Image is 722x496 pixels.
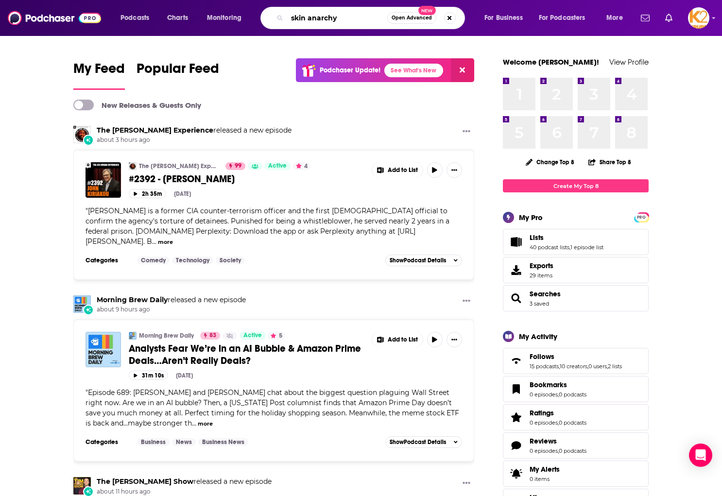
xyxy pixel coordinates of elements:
[8,9,101,27] img: Podchaser - Follow, Share and Rate Podcasts
[530,352,622,361] a: Follows
[459,295,474,308] button: Show More Button
[503,348,649,374] span: Follows
[447,332,462,347] button: Show More Button
[137,60,219,90] a: Popular Feed
[530,380,567,389] span: Bookmarks
[86,162,121,198] a: #2392 - John Kiriakou
[73,126,91,143] img: The Joe Rogan Experience
[661,10,676,26] a: Show notifications dropdown
[503,57,599,67] a: Welcome [PERSON_NAME]!
[459,126,474,138] button: Show More Button
[636,214,647,221] span: PRO
[372,162,423,178] button: Show More Button
[588,363,607,370] a: 0 users
[530,363,559,370] a: 15 podcasts
[137,438,170,446] a: Business
[287,10,387,26] input: Search podcasts, credits, & more...
[73,295,91,313] a: Morning Brew Daily
[83,305,94,315] div: New Episode
[388,336,418,343] span: Add to List
[86,438,129,446] h3: Categories
[372,332,423,347] button: Show More Button
[172,438,196,446] a: News
[530,465,560,474] span: My Alerts
[209,331,216,341] span: 83
[384,64,443,77] a: See What's New
[392,16,432,20] span: Open Advanced
[86,332,121,367] a: Analysts Fear We’re in an AI Bubble & Amazon Prime Deals…Aren’t Really Deals?
[503,179,649,192] a: Create My Top 8
[606,11,623,25] span: More
[559,419,586,426] a: 0 podcasts
[530,380,586,389] a: Bookmarks
[97,136,292,144] span: about 3 hours ago
[519,213,543,222] div: My Pro
[636,213,647,221] a: PRO
[530,233,544,242] span: Lists
[637,10,653,26] a: Show notifications dropdown
[503,432,649,459] span: Reviews
[530,290,561,298] a: Searches
[167,11,188,25] span: Charts
[530,476,560,482] span: 0 items
[503,461,649,487] a: My Alerts
[225,162,245,170] a: 99
[530,437,586,445] a: Reviews
[530,409,554,417] span: Ratings
[484,11,523,25] span: For Business
[506,235,526,249] a: Lists
[139,162,219,170] a: The [PERSON_NAME] Experience
[139,332,194,340] a: Morning Brew Daily
[152,237,156,246] span: ...
[530,419,558,426] a: 0 episodes
[129,342,365,367] a: Analysts Fear We’re in an AI Bubble & Amazon Prime Deals…Aren’t Really Deals?
[558,391,559,398] span: ,
[86,206,449,246] span: "
[418,6,436,15] span: New
[503,229,649,255] span: Lists
[73,477,91,495] img: The Tim Ferriss Show
[97,126,292,135] h3: released a new episode
[268,332,285,340] button: 5
[83,135,94,145] div: New Episode
[129,332,137,340] img: Morning Brew Daily
[73,60,125,90] a: My Feed
[97,488,272,496] span: about 11 hours ago
[268,161,287,171] span: Active
[688,7,709,29] img: User Profile
[506,467,526,480] span: My Alerts
[559,391,586,398] a: 0 podcasts
[520,156,580,168] button: Change Top 8
[503,404,649,430] span: Ratings
[559,363,560,370] span: ,
[609,57,649,67] a: View Profile
[607,363,608,370] span: ,
[129,371,168,380] button: 31m 10s
[539,11,585,25] span: For Podcasters
[198,438,248,446] a: Business News
[530,233,603,242] a: Lists
[519,332,557,341] div: My Activity
[200,10,254,26] button: open menu
[200,332,220,340] a: 83
[73,100,201,110] a: New Releases & Guests Only
[243,331,262,341] span: Active
[137,257,170,264] a: Comedy
[506,439,526,452] a: Reviews
[530,244,569,251] a: 40 podcast lists
[588,153,632,171] button: Share Top 8
[235,161,241,171] span: 99
[503,257,649,283] a: Exports
[97,295,246,305] h3: released a new episode
[530,261,553,270] span: Exports
[270,7,474,29] div: Search podcasts, credits, & more...
[587,363,588,370] span: ,
[530,352,554,361] span: Follows
[459,477,474,489] button: Show More Button
[129,189,166,198] button: 2h 35m
[503,376,649,402] span: Bookmarks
